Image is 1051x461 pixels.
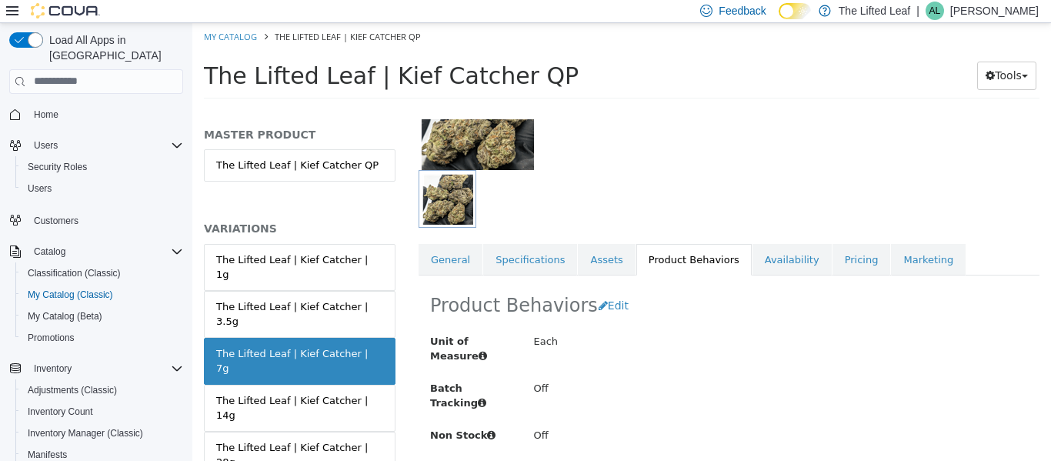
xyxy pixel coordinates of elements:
button: Promotions [15,327,189,349]
span: Catalog [28,242,183,261]
button: Inventory Count [15,401,189,423]
label: Unit of Measure [226,306,330,341]
div: Each [330,306,641,332]
span: My Catalog (Beta) [22,307,183,326]
div: The Lifted Leaf | Kief Catcher | 1g [24,229,191,259]
button: Users [15,178,189,199]
label: Batch Tracking [226,352,330,388]
div: The Lifted Leaf | Kief Catcher | 28g [24,417,191,447]
span: Security Roles [22,158,183,176]
a: Specifications [291,221,385,253]
button: Inventory [28,359,78,378]
button: My Catalog (Classic) [15,284,189,306]
button: Edit [405,269,445,297]
a: Inventory Manager (Classic) [22,424,149,443]
span: Customers [28,210,183,229]
a: Security Roles [22,158,93,176]
a: The Lifted Leaf | Kief Catcher QP [12,126,203,159]
span: Promotions [28,332,75,344]
a: General [226,221,290,253]
a: Product Behaviors [444,221,559,253]
a: My Catalog (Beta) [22,307,108,326]
div: Anna Lutz [926,2,944,20]
p: [PERSON_NAME] [950,2,1039,20]
button: Customers [3,209,189,231]
div: Off [330,399,641,426]
span: Inventory Manager (Classic) [22,424,183,443]
button: My Catalog (Beta) [15,306,189,327]
span: Classification (Classic) [28,267,121,279]
a: Promotions [22,329,81,347]
span: Users [22,179,183,198]
span: Inventory Count [28,406,93,418]
span: Home [34,109,58,121]
label: Non Stock [226,399,330,420]
h5: VARIATIONS [12,199,203,212]
span: Inventory [28,359,183,378]
button: Tools [785,38,844,67]
div: The Lifted Leaf | Kief Catcher | 7g [24,323,191,353]
span: Manifests [28,449,67,461]
span: Edit [415,276,436,289]
span: Load All Apps in [GEOGRAPHIC_DATA] [43,32,183,63]
span: Customers [34,215,78,227]
span: My Catalog (Classic) [28,289,113,301]
a: Adjustments (Classic) [22,381,123,399]
button: Home [3,103,189,125]
p: | [916,2,919,20]
span: Adjustments (Classic) [28,384,117,396]
span: The Lifted Leaf | Kief Catcher QP [12,39,386,66]
a: Home [28,105,65,124]
button: Catalog [28,242,72,261]
a: Classification (Classic) [22,264,127,282]
span: Dark Mode [779,19,779,20]
input: Dark Mode [779,3,811,19]
span: Catalog [34,246,65,258]
a: Assets [385,221,442,253]
span: Classification (Classic) [22,264,183,282]
button: Users [28,136,64,155]
a: Users [22,179,58,198]
p: The Lifted Leaf [839,2,910,20]
span: Home [28,105,183,124]
button: Security Roles [15,156,189,178]
span: Inventory Count [22,403,183,421]
span: The Lifted Leaf | Kief Catcher QP [82,8,229,19]
button: Adjustments (Classic) [15,379,189,401]
span: Promotions [22,329,183,347]
span: Users [28,136,183,155]
a: Customers [28,212,85,230]
span: AL [929,2,941,20]
button: Classification (Classic) [15,262,189,284]
span: Inventory [34,362,72,375]
div: Off [330,352,641,379]
span: Security Roles [28,161,87,173]
a: Pricing [640,221,699,253]
h5: MASTER PRODUCT [12,105,203,119]
span: Users [34,139,58,152]
button: Catalog [3,241,189,262]
span: Users [28,182,52,195]
img: Cova [31,3,100,18]
a: My Catalog (Classic) [22,286,119,304]
a: Availability [560,221,639,253]
div: The Lifted Leaf | Kief Catcher | 14g [24,370,191,400]
span: Inventory Manager (Classic) [28,427,143,439]
span: Feedback [719,3,766,18]
h2: Product Behaviors [238,269,629,297]
span: My Catalog (Beta) [28,310,102,322]
button: Inventory [3,358,189,379]
button: Inventory Manager (Classic) [15,423,189,444]
a: Inventory Count [22,403,99,421]
button: Users [3,135,189,156]
span: My Catalog (Classic) [22,286,183,304]
a: My Catalog [12,8,65,19]
a: Marketing [699,221,773,253]
div: The Lifted Leaf | Kief Catcher | 3.5g [24,276,191,306]
span: Adjustments (Classic) [22,381,183,399]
